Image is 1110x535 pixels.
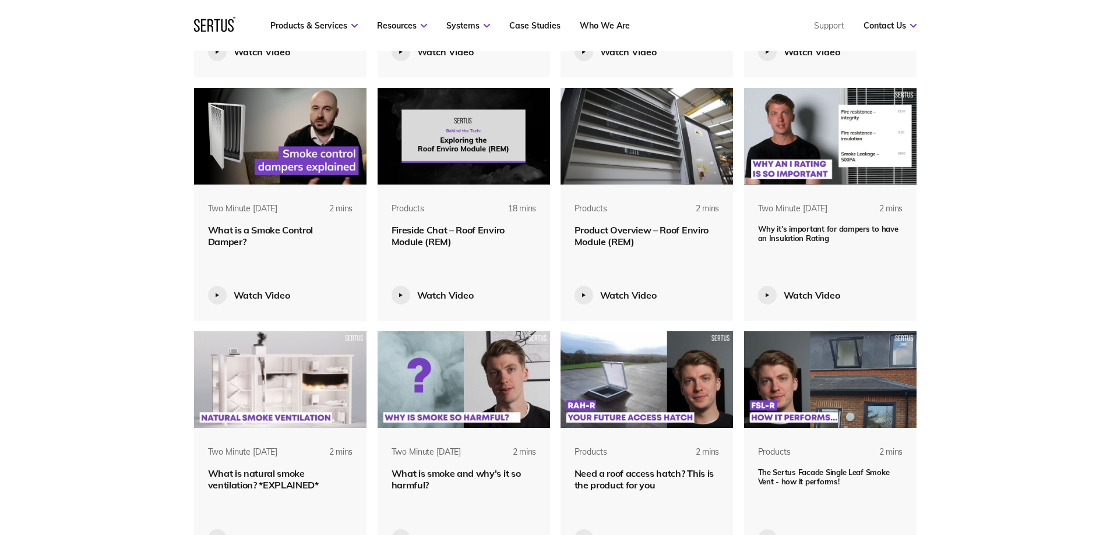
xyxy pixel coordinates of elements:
[864,20,917,31] a: Contact Us
[814,20,844,31] a: Support
[377,20,427,31] a: Resources
[784,289,840,301] div: Watch Video
[208,224,313,247] span: What is a Smoke Control Damper?
[600,289,657,301] div: Watch Video
[509,20,561,31] a: Case Studies
[854,203,903,224] div: 2 mins
[784,46,840,58] div: Watch Video
[208,467,319,491] span: What is natural smoke ventilation? *EXPLAINED*
[575,203,607,215] div: Products
[758,447,791,458] div: Products
[758,224,898,243] span: Why it's important for dampers to have an Insulation Rating
[575,467,714,491] span: Need a roof access hatch? This is the product for you
[417,289,474,301] div: Watch Video
[671,203,719,224] div: 2 mins
[580,20,630,31] a: Who We Are
[575,224,709,247] span: Product Overview – Roof Enviro Module (REM)
[208,447,278,458] div: Two Minute [DATE]
[488,447,536,467] div: 2 mins
[854,447,903,467] div: 2 mins
[234,289,290,301] div: Watch Video
[234,46,290,58] div: Watch Video
[671,447,719,467] div: 2 mins
[208,203,278,215] div: Two Minute [DATE]
[304,447,353,467] div: 2 mins
[446,20,490,31] a: Systems
[392,203,424,215] div: Products
[270,20,358,31] a: Products & Services
[758,203,828,215] div: Two Minute [DATE]
[392,467,521,491] span: What is smoke and why's it so harmful?
[575,447,607,458] div: Products
[600,46,657,58] div: Watch Video
[758,467,890,486] span: The Sertus Facade Single Leaf Smoke Vent - how it performs!
[304,203,353,224] div: 2 mins
[392,447,461,458] div: Two Minute [DATE]
[392,224,505,247] span: Fireside Chat – Roof Enviro Module (REM)
[488,203,536,224] div: 18 mins
[417,46,474,58] div: Watch Video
